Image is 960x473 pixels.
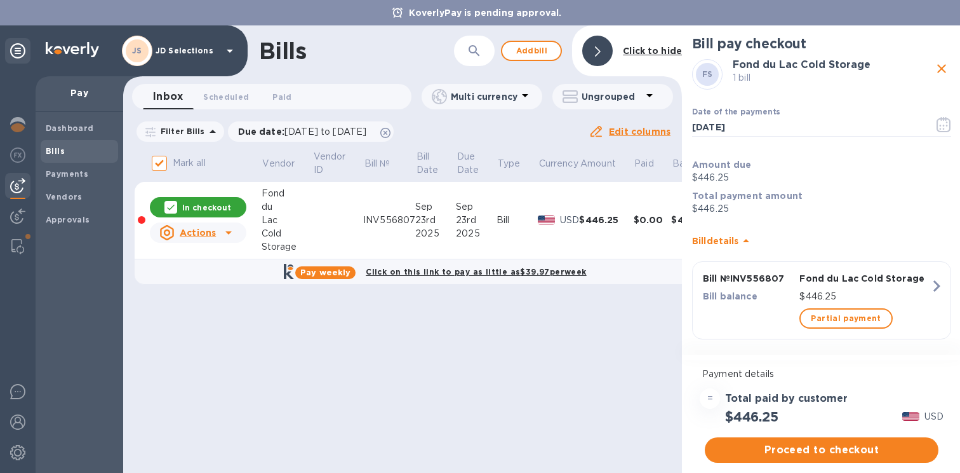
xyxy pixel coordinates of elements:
b: Fond du Lac Cold Storage [733,58,870,71]
span: Inbox [153,88,183,106]
h2: $446.25 [725,409,778,425]
button: Partial payment [799,308,892,329]
span: Vendor ID [314,150,363,177]
b: Payments [46,169,88,179]
b: JS [132,46,142,55]
div: du [262,200,312,214]
span: Bill № [364,157,407,170]
p: JD Selections [156,46,219,55]
p: Due date : [238,125,373,138]
p: KoverlyPay is pending approval. [403,6,568,19]
p: Due Date [457,150,479,177]
p: Paid [634,157,654,170]
div: Lac [262,214,312,227]
b: Bill details [692,236,738,246]
div: = [700,388,720,409]
p: Payment details [702,367,941,381]
p: $446.25 [799,290,930,303]
p: Mark all [173,156,206,170]
b: Total payment amount [692,191,803,201]
span: Scheduled [203,90,249,104]
p: USD [560,214,580,227]
div: $0.00 [634,214,672,226]
span: Vendor [262,157,311,170]
p: $446.25 [692,202,951,216]
p: Type [498,157,521,170]
div: INV556807 [363,214,415,227]
span: [DATE] to [DATE] [284,127,366,137]
label: Date of the payments [692,109,780,116]
span: Due Date [457,150,496,177]
div: Cold [262,227,312,240]
div: Unpin categories [5,38,30,64]
h2: Bill pay checkout [692,36,951,51]
span: Partial payment [811,311,881,326]
span: Paid [272,90,291,104]
div: Due date:[DATE] to [DATE] [228,121,394,142]
button: Proceed to checkout [705,437,938,463]
b: Click to hide [623,46,682,56]
img: USD [902,412,919,421]
p: Vendor [262,157,295,170]
button: close [932,59,951,78]
div: $446.25 [671,214,725,226]
div: 2025 [456,227,497,240]
span: Bill Date [417,150,455,177]
p: Bill Date [417,150,439,177]
span: Balance [672,157,724,170]
span: Amount [580,157,632,170]
div: Sep [456,200,497,214]
div: $446.25 [579,214,633,226]
p: Ungrouped [582,90,642,103]
b: Approvals [46,215,90,224]
div: Bill [497,214,538,227]
p: 1 bill [733,71,932,85]
span: Type [498,157,537,170]
div: Sep [415,200,456,214]
p: In checkout [182,202,231,213]
div: 23rd [415,214,456,227]
span: Add bill [512,43,550,58]
p: Pay [46,86,113,99]
b: Amount due [692,160,752,170]
div: Billdetails [692,221,951,261]
div: 2025 [415,227,456,240]
button: Addbill [501,41,562,61]
p: Amount [580,157,616,170]
div: Storage [262,240,312,254]
img: Foreign exchange [10,147,25,163]
b: Pay weekly [300,268,350,277]
p: USD [924,410,943,423]
u: Actions [180,228,216,238]
b: Click on this link to pay as little as $39.97 per week [366,267,586,277]
p: $446.25 [692,171,951,184]
div: 23rd [456,214,497,227]
div: Fond [262,187,312,200]
p: Bill № INV556807 [703,272,794,285]
p: Balance [672,157,708,170]
p: Currency [539,157,578,170]
b: Dashboard [46,123,94,133]
h3: Total paid by customer [725,393,848,405]
p: Filter Bills [156,126,205,137]
b: FS [702,69,713,79]
img: Logo [46,42,99,57]
p: Vendor ID [314,150,346,177]
h1: Bills [259,38,306,64]
span: Paid [634,157,670,170]
u: Edit columns [609,127,670,137]
span: Proceed to checkout [715,442,928,458]
p: Bill № [364,157,390,170]
b: Bills [46,146,65,156]
p: Multi currency [451,90,517,103]
img: USD [538,216,555,224]
p: Bill balance [703,290,794,303]
p: Fond du Lac Cold Storage [799,272,930,285]
button: Bill №INV556807Fond du Lac Cold StorageBill balance$446.25Partial payment [692,261,951,339]
b: Vendors [46,192,83,202]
